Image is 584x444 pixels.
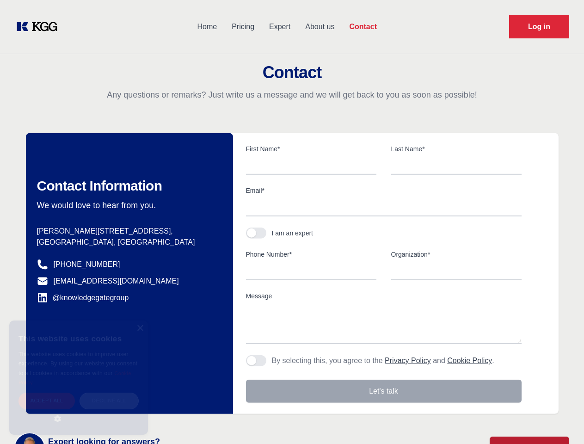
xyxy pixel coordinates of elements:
label: Phone Number* [246,250,376,259]
iframe: Chat Widget [538,400,584,444]
p: Any questions or remarks? Just write us a message and we will get back to you as soon as possible! [11,89,573,100]
h2: Contact [11,63,573,82]
p: [GEOGRAPHIC_DATA], [GEOGRAPHIC_DATA] [37,237,218,248]
label: Last Name* [391,144,522,154]
label: Message [246,291,522,301]
a: Cookie Policy [447,357,492,364]
a: [EMAIL_ADDRESS][DOMAIN_NAME] [54,276,179,287]
label: Email* [246,186,522,195]
h2: Contact Information [37,178,218,194]
p: [PERSON_NAME][STREET_ADDRESS], [37,226,218,237]
p: We would love to hear from you. [37,200,218,211]
label: Organization* [391,250,522,259]
a: Pricing [224,15,262,39]
a: Cookie Policy [18,370,131,385]
a: @knowledgegategroup [37,292,129,303]
a: Contact [342,15,384,39]
div: Close [136,325,143,332]
a: Request Demo [509,15,569,38]
a: Expert [262,15,298,39]
div: Accept all [18,393,75,409]
a: Privacy Policy [385,357,431,364]
a: About us [298,15,342,39]
button: Let's talk [246,380,522,403]
label: First Name* [246,144,376,154]
a: KOL Knowledge Platform: Talk to Key External Experts (KEE) [15,19,65,34]
div: This website uses cookies [18,327,139,350]
div: I am an expert [272,228,314,238]
a: Home [190,15,224,39]
p: By selecting this, you agree to the and . [272,355,494,366]
span: This website uses cookies to improve user experience. By using our website you consent to all coo... [18,351,137,376]
div: Decline all [80,393,139,409]
a: [PHONE_NUMBER] [54,259,120,270]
